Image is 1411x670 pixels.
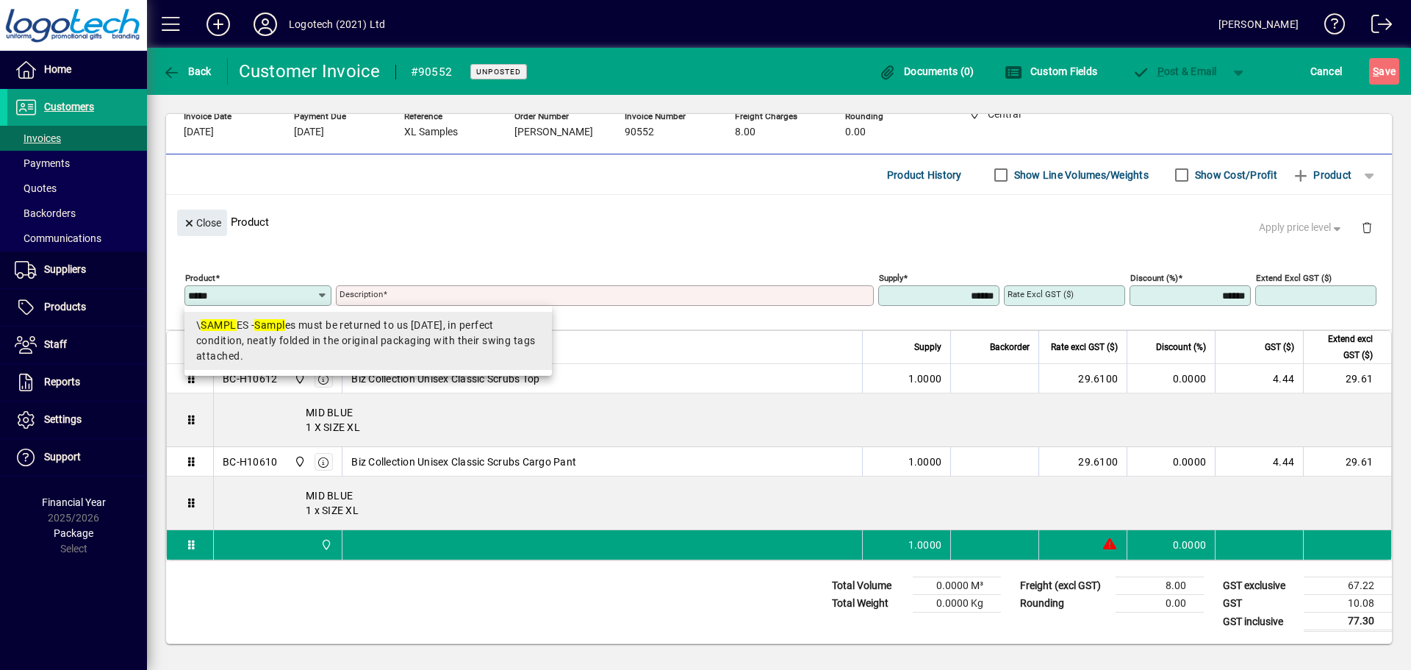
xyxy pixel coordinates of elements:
[177,210,227,236] button: Close
[1218,13,1299,36] div: [PERSON_NAME]
[1304,595,1392,613] td: 10.08
[1001,58,1101,85] button: Custom Fields
[162,65,212,77] span: Back
[44,263,86,275] span: Suppliers
[1116,577,1204,595] td: 8.00
[7,327,147,363] a: Staff
[404,126,458,138] span: XL Samples
[825,577,913,595] td: Total Volume
[1313,3,1346,51] a: Knowledge Base
[44,451,81,463] span: Support
[15,157,70,169] span: Payments
[201,319,236,331] em: SAMPL
[914,339,941,355] span: Supply
[7,402,147,438] a: Settings
[1256,273,1332,283] mat-label: Extend excl GST ($)
[242,11,289,38] button: Profile
[1304,613,1392,631] td: 77.30
[913,577,1001,595] td: 0.0000 M³
[15,232,101,244] span: Communications
[290,454,307,470] span: Central
[1259,220,1344,235] span: Apply price level
[1215,364,1303,393] td: 4.44
[289,13,385,36] div: Logotech (2021) Ltd
[214,393,1391,446] div: MID BLUE 1 X SIZE XL
[1304,577,1392,595] td: 67.22
[42,496,106,508] span: Financial Year
[1132,65,1217,77] span: ost & Email
[1303,364,1391,393] td: 29.61
[1013,577,1116,595] td: Freight (excl GST)
[44,413,82,425] span: Settings
[44,63,71,75] span: Home
[195,11,242,38] button: Add
[7,364,147,401] a: Reports
[1127,447,1215,477] td: 0.0000
[44,376,80,388] span: Reports
[351,371,539,386] span: Biz Collection Unisex Classic Scrubs Top
[1253,215,1350,241] button: Apply price level
[7,439,147,476] a: Support
[411,60,453,84] div: #90552
[44,301,86,313] span: Products
[1051,339,1118,355] span: Rate excl GST ($)
[15,132,61,144] span: Invoices
[44,338,67,350] span: Staff
[1307,58,1346,85] button: Cancel
[908,538,942,552] span: 1.0000
[294,126,324,138] span: [DATE]
[173,215,231,229] app-page-header-button: Close
[147,58,228,85] app-page-header-button: Back
[1011,168,1149,182] label: Show Line Volumes/Weights
[1005,65,1097,77] span: Custom Fields
[1156,339,1206,355] span: Discount (%)
[7,252,147,288] a: Suppliers
[1265,339,1294,355] span: GST ($)
[166,195,1392,249] div: Product
[7,289,147,326] a: Products
[254,319,284,331] em: Sampl
[223,455,277,469] div: BC-H10610
[879,273,903,283] mat-label: Supply
[196,318,540,364] div: \ ES - es must be returned to us [DATE], in perfect condition, neatly folded in the original pack...
[825,595,913,613] td: Total Weight
[1373,60,1396,83] span: ave
[908,371,942,386] span: 1.0000
[185,273,215,283] mat-label: Product
[1215,447,1303,477] td: 4.44
[1157,65,1164,77] span: P
[887,163,962,187] span: Product History
[913,595,1001,613] td: 0.0000 Kg
[1130,273,1178,283] mat-label: Discount (%)
[1360,3,1393,51] a: Logout
[879,65,974,77] span: Documents (0)
[990,339,1030,355] span: Backorder
[15,207,76,219] span: Backorders
[1216,595,1304,613] td: GST
[7,226,147,251] a: Communications
[214,477,1391,530] div: MID BLUE 1 x SIZE XL
[44,101,94,113] span: Customers
[351,455,576,469] span: Biz Collection Unisex Classic Scrubs Cargo Pant
[1216,577,1304,595] td: GST exclusive
[239,60,381,83] div: Customer Invoice
[1349,221,1385,234] app-page-header-button: Delete
[1349,210,1385,245] button: Delete
[625,126,654,138] span: 90552
[1373,65,1379,77] span: S
[184,312,552,370] mat-option: \SAMPLES - Samples must be returned to us within 7 days, in perfect condition, neatly folded in t...
[317,537,334,553] span: Central
[476,67,521,76] span: Unposted
[54,527,93,539] span: Package
[7,201,147,226] a: Backorders
[7,151,147,176] a: Payments
[1310,60,1343,83] span: Cancel
[184,126,214,138] span: [DATE]
[908,455,942,469] span: 1.0000
[183,211,221,235] span: Close
[1013,595,1116,613] td: Rounding
[1124,58,1224,85] button: Post & Email
[7,51,147,88] a: Home
[1313,331,1373,363] span: Extend excl GST ($)
[1008,289,1074,299] mat-label: Rate excl GST ($)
